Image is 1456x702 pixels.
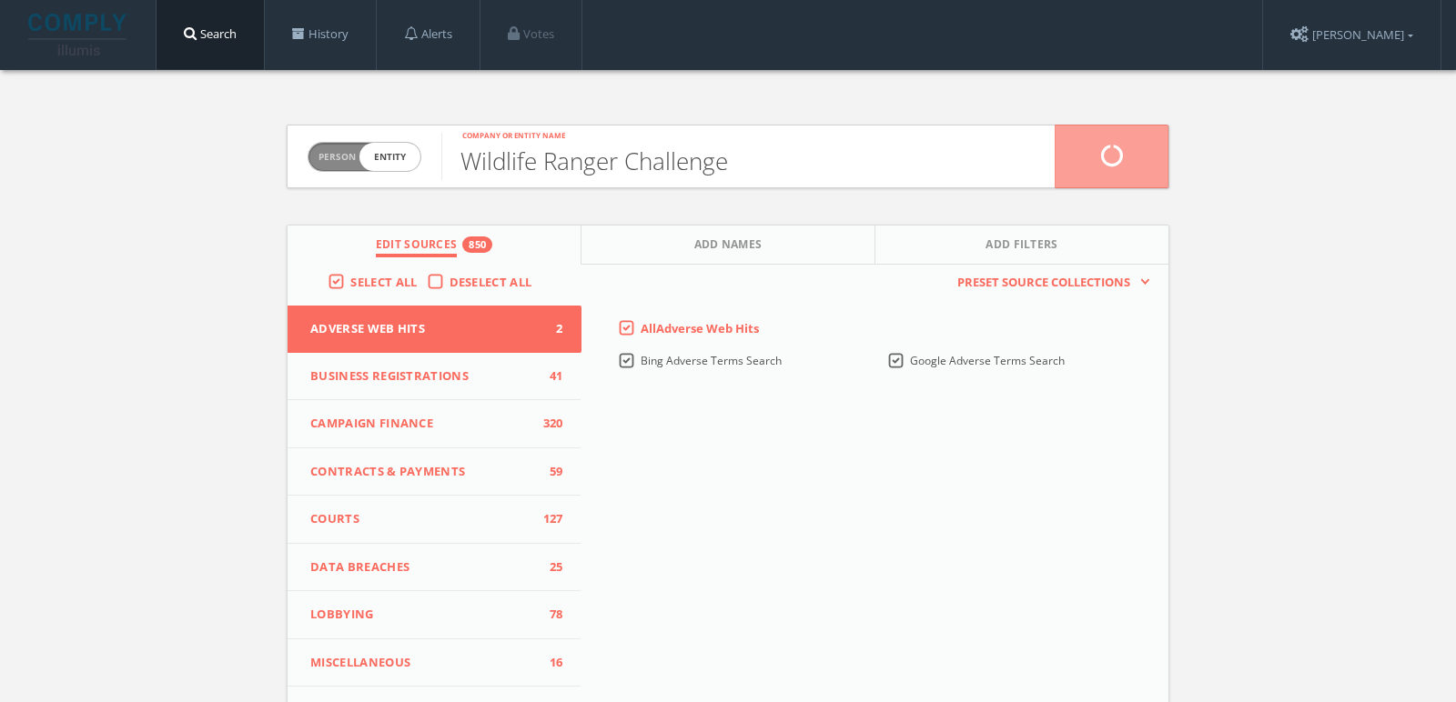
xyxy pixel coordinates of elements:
button: Add Names [581,226,875,265]
span: 25 [536,558,563,577]
span: Deselect All [450,274,532,290]
div: 850 [462,236,492,253]
span: 2 [536,320,563,338]
span: Select All [350,274,417,290]
span: 16 [536,654,563,672]
span: 59 [536,463,563,481]
span: Miscellaneous [310,654,536,672]
span: Add Names [694,236,763,257]
span: Lobbying [310,606,536,624]
button: Campaign Finance320 [288,400,581,448]
button: Contracts & Payments59 [288,448,581,496]
img: illumis [28,14,130,55]
span: Add Filters [986,236,1058,257]
span: Edit Sources [376,236,458,257]
button: Miscellaneous16 [288,639,581,687]
span: entity [359,143,420,171]
span: Person [318,150,356,164]
span: All Adverse Web Hits [641,320,759,336]
span: Preset Source Collections [948,274,1139,292]
span: 78 [536,606,563,624]
button: Edit Sources850 [288,226,581,265]
button: Data Breaches25 [288,544,581,592]
button: Lobbying78 [288,591,581,639]
button: Adverse Web Hits2 [288,306,581,353]
span: Contracts & Payments [310,463,536,481]
span: Bing Adverse Terms Search [641,353,782,368]
button: Preset Source Collections [948,274,1150,292]
span: Google Adverse Terms Search [910,353,1065,368]
span: 320 [536,415,563,433]
span: 41 [536,367,563,386]
button: Business Registrations41 [288,353,581,401]
span: Data Breaches [310,558,536,577]
span: 127 [536,510,563,528]
button: Courts127 [288,496,581,544]
span: Courts [310,510,536,528]
span: Business Registrations [310,367,536,386]
button: Add Filters [875,226,1168,265]
span: Campaign Finance [310,415,536,433]
span: Adverse Web Hits [310,320,536,338]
